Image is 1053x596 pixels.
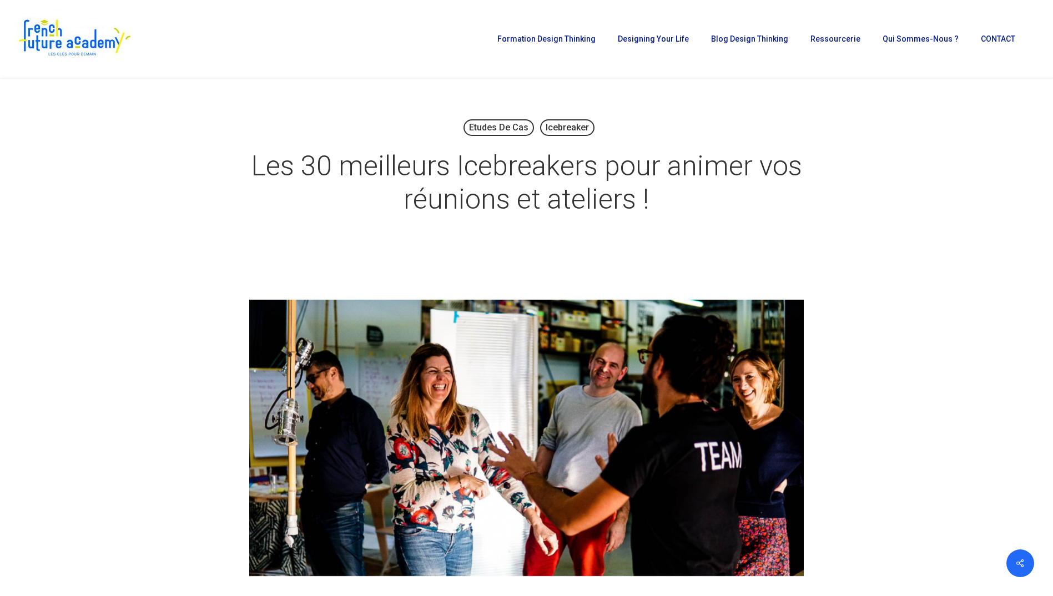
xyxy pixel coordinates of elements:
[463,119,534,136] a: Etudes de cas
[618,34,689,43] span: Designing Your Life
[810,34,860,43] span: Ressourcerie
[877,35,964,43] a: Qui sommes-nous ?
[497,34,596,43] span: Formation Design Thinking
[16,17,133,61] img: French Future Academy
[492,35,601,43] a: Formation Design Thinking
[612,35,694,43] a: Designing Your Life
[981,34,1015,43] span: CONTACT
[249,300,804,577] img: 30 meilleurs ice breakers
[805,35,866,43] a: Ressourcerie
[706,35,794,43] a: Blog Design Thinking
[975,35,1021,43] a: CONTACT
[540,119,594,136] a: Icebreaker
[883,34,959,43] span: Qui sommes-nous ?
[711,34,788,43] span: Blog Design Thinking
[249,138,804,227] h1: Les 30 meilleurs Icebreakers pour animer vos réunions et ateliers !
